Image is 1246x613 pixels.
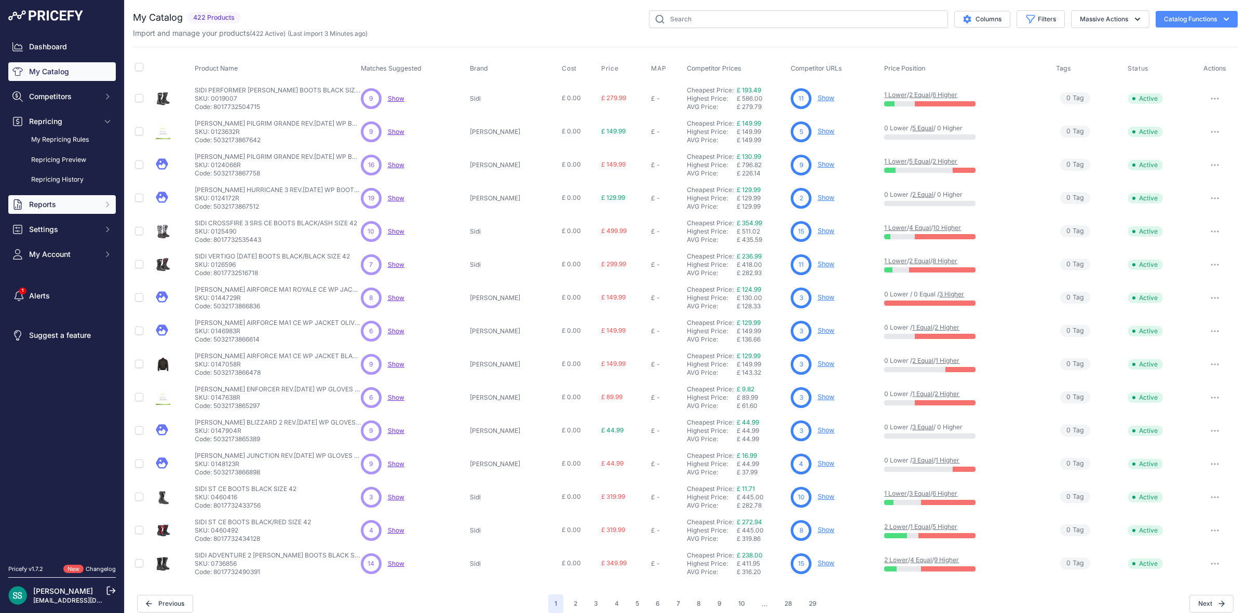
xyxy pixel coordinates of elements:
span: Tag [1060,292,1090,304]
a: £ 238.00 [737,551,763,559]
span: £ 149.99 [737,128,761,135]
a: Show [818,459,834,467]
span: 0 [1066,193,1071,203]
a: 8 Higher [932,257,957,265]
p: SKU: 0123632R [195,128,361,136]
a: £ 236.99 [737,252,762,260]
span: Active [1128,226,1163,237]
p: Code: 5032173867642 [195,136,361,144]
p: SKU: 0124172R [195,194,361,202]
span: Matches Suggested [361,64,422,72]
input: Search [649,10,948,28]
a: [PERSON_NAME] [33,587,93,595]
div: £ 282.93 [737,269,787,277]
a: 5 Equal [909,157,930,165]
a: Repricing History [8,171,116,189]
p: SKU: 0126596 [195,261,350,269]
a: 1 Lower [884,224,907,231]
a: 1 Lower [884,489,907,497]
a: 2 Higher [934,390,959,398]
button: Go to page 4 [608,594,625,613]
button: Next [1189,595,1234,612]
span: 0 [1066,293,1071,303]
a: My Catalog [8,62,116,81]
a: £ 129.99 [737,186,761,194]
span: Repricing [29,116,97,127]
a: 2 Equal [909,91,930,99]
a: £ 149.99 [737,119,761,127]
a: Dashboard [8,37,116,56]
a: 1 Higher [936,357,959,364]
div: £ [651,194,655,202]
span: Show [388,128,404,135]
p: / / [884,91,1045,99]
div: AVG Price: [687,269,737,277]
span: Show [388,161,404,169]
a: Show [818,94,834,102]
p: Code: 5032173867512 [195,202,361,211]
a: Show [818,293,834,301]
p: SIDI CROSSFIRE 3 SRS CE BOOTS BLACK/ASH SIZE 42 [195,219,357,227]
span: Tag [1060,225,1090,237]
p: SKU: 0019007 [195,94,361,103]
span: 7 [369,260,373,269]
a: Changelog [86,565,116,573]
span: Tag [1060,126,1090,138]
p: [PERSON_NAME] AIRFORCE MA1 CE WP JACKET OLIVE LARGE [195,319,361,327]
span: 8 [369,293,373,303]
span: £ 0.00 [562,227,581,235]
a: 9 Higher [934,556,959,564]
a: 2 Higher [932,157,957,165]
span: Price Position [884,64,925,72]
span: Active [1128,160,1163,170]
a: Cheapest Price: [687,219,734,227]
a: Show [818,194,834,201]
span: MAP [651,64,666,73]
a: Cheapest Price: [687,418,734,426]
button: Go to page 2 [567,594,584,613]
div: AVG Price: [687,136,737,144]
div: Highest Price: [687,161,737,169]
a: Cheapest Price: [687,119,734,127]
button: Go to page 6 [649,594,666,613]
span: 0 [1066,226,1071,236]
span: 0 [1066,260,1071,269]
span: 11 [798,260,804,269]
p: Import and manage your products [133,28,368,38]
a: Show [388,526,404,534]
div: £ [651,227,655,236]
span: £ 418.00 [737,261,762,268]
span: Status [1128,64,1148,73]
span: 9 [800,160,803,170]
a: 5 Higher [932,523,957,530]
a: 1 Equal [910,523,930,530]
a: Show [388,393,404,401]
a: £ 129.99 [737,352,761,360]
a: Show [388,360,404,368]
div: - [655,194,660,202]
p: SKU: 0144729R [195,294,361,302]
p: Code: 8017732516718 [195,269,350,277]
a: Show [818,426,834,434]
span: Show [388,460,404,468]
a: Show [388,327,404,335]
button: MAP [651,64,668,73]
p: [PERSON_NAME] [470,161,548,169]
p: [PERSON_NAME] [470,294,548,302]
div: Highest Price: [687,128,737,136]
p: 0 Lower / / 0 Higher [884,124,1045,132]
span: 19 [368,194,374,203]
span: Competitor URLs [791,64,842,72]
a: Show [818,160,834,168]
span: £ 0.00 [562,194,581,201]
p: Sidi [470,227,548,236]
button: Massive Actions [1071,10,1149,28]
p: Sidi [470,94,548,103]
div: - [655,294,660,302]
div: Highest Price: [687,294,737,302]
a: £ 44.99 [737,418,759,426]
a: Show [388,294,404,302]
h2: My Catalog [133,10,183,25]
